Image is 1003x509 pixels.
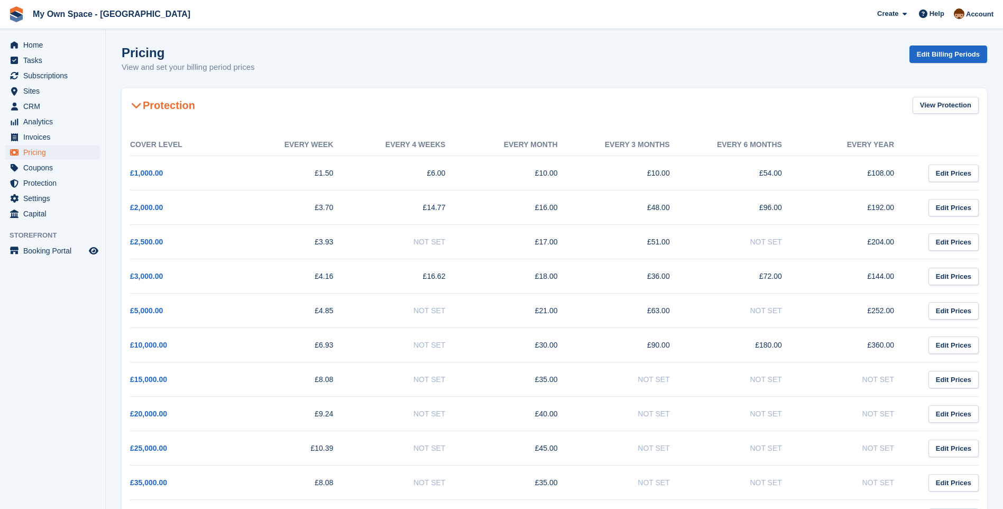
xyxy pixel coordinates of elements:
a: Edit Prices [928,302,979,320]
a: £5,000.00 [130,306,163,315]
td: Not Set [354,431,466,466]
a: £3,000.00 [130,272,163,280]
td: £252.00 [803,294,915,328]
span: Capital [23,206,87,221]
td: £18.00 [466,259,578,294]
td: Not Set [354,362,466,397]
td: Not Set [579,431,691,466]
td: £6.93 [242,328,354,362]
th: Every week [242,134,354,156]
a: menu [5,145,100,160]
td: Not Set [691,362,803,397]
td: £10.00 [466,156,578,190]
td: £72.00 [691,259,803,294]
td: £192.00 [803,190,915,225]
td: £96.00 [691,190,803,225]
td: £48.00 [579,190,691,225]
span: Coupons [23,160,87,175]
span: Account [966,9,993,20]
span: Tasks [23,53,87,68]
th: Every year [803,134,915,156]
span: Help [930,8,944,19]
a: £20,000.00 [130,410,167,418]
td: £21.00 [466,294,578,328]
td: Not Set [803,397,915,431]
span: Home [23,38,87,52]
a: menu [5,206,100,221]
td: Not Set [691,397,803,431]
a: Edit Prices [928,165,979,182]
td: Not Set [803,431,915,466]
td: £30.00 [466,328,578,362]
a: Edit Prices [928,199,979,216]
td: Not Set [803,362,915,397]
a: menu [5,114,100,129]
td: Not Set [354,397,466,431]
td: £63.00 [579,294,691,328]
a: Edit Prices [928,405,979,423]
a: My Own Space - [GEOGRAPHIC_DATA] [29,5,195,23]
td: Not Set [691,466,803,500]
th: Every 3 months [579,134,691,156]
td: £10.39 [242,431,354,466]
h2: Protection [130,99,195,112]
th: Cover Level [130,134,242,156]
td: £17.00 [466,225,578,259]
td: £9.24 [242,397,354,431]
td: £4.16 [242,259,354,294]
a: menu [5,160,100,175]
a: Edit Prices [928,337,979,354]
td: £14.77 [354,190,466,225]
td: £360.00 [803,328,915,362]
a: Edit Prices [928,233,979,251]
td: Not Set [354,328,466,362]
td: £54.00 [691,156,803,190]
a: Edit Billing Periods [909,46,987,63]
td: £144.00 [803,259,915,294]
span: Subscriptions [23,68,87,83]
a: View Protection [913,97,979,114]
td: £3.93 [242,225,354,259]
td: £108.00 [803,156,915,190]
a: £25,000.00 [130,444,167,452]
td: Not Set [691,294,803,328]
a: £35,000.00 [130,478,167,487]
td: £4.85 [242,294,354,328]
a: Preview store [87,244,100,257]
a: Edit Prices [928,371,979,388]
span: Analytics [23,114,87,129]
td: £10.00 [579,156,691,190]
a: Edit Prices [928,474,979,492]
td: £8.08 [242,466,354,500]
td: Not Set [354,225,466,259]
td: £6.00 [354,156,466,190]
a: menu [5,243,100,258]
td: £16.62 [354,259,466,294]
td: Not Set [803,466,915,500]
td: Not Set [354,466,466,500]
a: menu [5,176,100,190]
a: menu [5,130,100,144]
a: Edit Prices [928,440,979,457]
td: £8.08 [242,362,354,397]
td: £51.00 [579,225,691,259]
th: Every month [466,134,578,156]
span: Storefront [10,230,105,241]
td: Not Set [691,225,803,259]
td: Not Set [579,362,691,397]
th: Every 6 months [691,134,803,156]
td: £36.00 [579,259,691,294]
p: View and set your billing period prices [122,61,255,74]
td: £35.00 [466,466,578,500]
span: Sites [23,84,87,98]
a: menu [5,68,100,83]
span: Pricing [23,145,87,160]
img: stora-icon-8386f47178a22dfd0bd8f6a31ec36ba5ce8667c1dd55bd0f319d3a0aa187defe.svg [8,6,24,22]
a: menu [5,38,100,52]
td: Not Set [579,466,691,500]
span: Invoices [23,130,87,144]
td: Not Set [691,431,803,466]
a: menu [5,53,100,68]
td: £204.00 [803,225,915,259]
td: £35.00 [466,362,578,397]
